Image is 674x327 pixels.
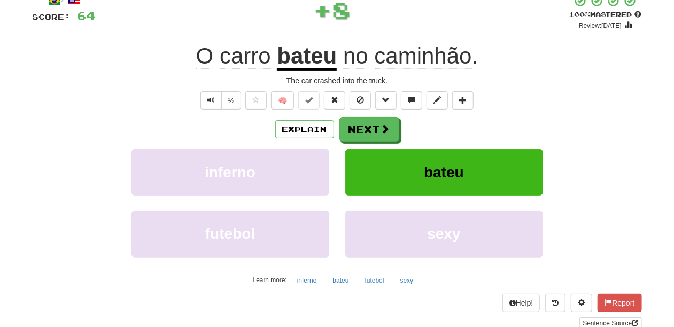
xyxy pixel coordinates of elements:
[598,294,641,312] button: Report
[131,211,329,257] button: futebol
[200,91,222,110] button: Play sentence audio (ctl+space)
[569,10,642,20] div: Mastered
[33,12,71,21] span: Score:
[339,117,399,142] button: Next
[345,149,543,196] button: bateu
[298,91,320,110] button: Set this sentence to 100% Mastered (alt+m)
[345,211,543,257] button: sexy
[327,272,355,289] button: bateu
[579,22,622,29] small: Review: [DATE]
[221,91,242,110] button: ½
[452,91,474,110] button: Add to collection (alt+a)
[359,272,390,289] button: futebol
[375,43,472,69] span: caminhão
[424,164,464,181] span: bateu
[78,9,96,22] span: 64
[569,10,591,19] span: 100 %
[33,75,642,86] div: The car crashed into the truck.
[291,272,323,289] button: inferno
[427,225,460,242] span: sexy
[196,43,214,69] span: O
[401,91,422,110] button: Discuss sentence (alt+u)
[205,164,255,181] span: inferno
[277,43,337,71] u: bateu
[350,91,371,110] button: Ignore sentence (alt+i)
[502,294,540,312] button: Help!
[427,91,448,110] button: Edit sentence (alt+d)
[220,43,271,69] span: carro
[245,91,267,110] button: Favorite sentence (alt+f)
[271,91,294,110] button: 🧠
[275,120,334,138] button: Explain
[394,272,420,289] button: sexy
[131,149,329,196] button: inferno
[375,91,397,110] button: Grammar (alt+g)
[198,91,242,110] div: Text-to-speech controls
[253,276,287,284] small: Learn more:
[545,294,565,312] button: Round history (alt+y)
[205,225,255,242] span: futebol
[324,91,345,110] button: Reset to 0% Mastered (alt+r)
[343,43,368,69] span: no
[337,43,478,69] span: .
